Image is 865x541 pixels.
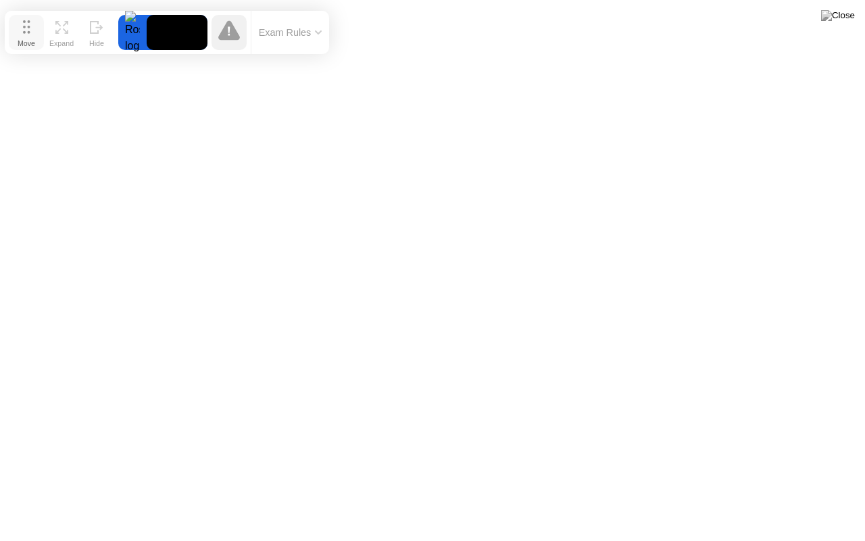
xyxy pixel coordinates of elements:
[18,39,35,47] div: Move
[9,15,44,50] button: Move
[89,39,104,47] div: Hide
[49,39,74,47] div: Expand
[79,15,114,50] button: Hide
[44,15,79,50] button: Expand
[255,26,326,39] button: Exam Rules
